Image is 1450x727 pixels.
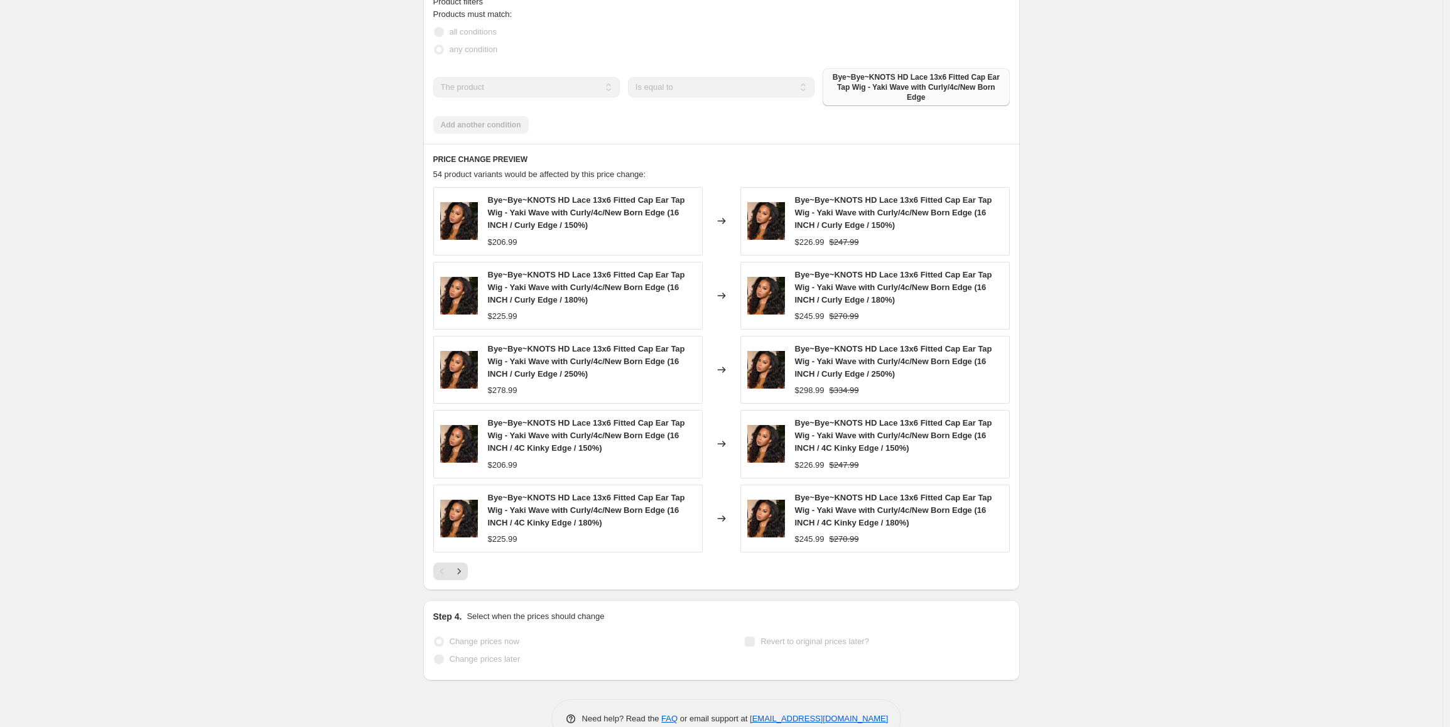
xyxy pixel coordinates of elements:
strike: $247.99 [830,236,859,249]
img: 4c-kinky-edges-hairline-fitted-glueless-13x6-coarse-yaki-hd-lace-wig--3_80x.jpg [440,425,478,463]
span: any condition [450,45,498,54]
span: Change prices now [450,637,519,646]
strike: $247.99 [830,459,859,471]
img: 4c-kinky-edges-hairline-fitted-glueless-13x6-coarse-yaki-hd-lace-wig--3_80x.jpg [747,202,785,240]
div: $278.99 [488,384,517,397]
img: 4c-kinky-edges-hairline-fitted-glueless-13x6-coarse-yaki-hd-lace-wig--3_80x.jpg [440,277,478,315]
div: $245.99 [795,533,825,546]
div: $206.99 [488,236,517,249]
img: 4c-kinky-edges-hairline-fitted-glueless-13x6-coarse-yaki-hd-lace-wig--3_80x.jpg [747,351,785,389]
span: Bye~Bye~KNOTS HD Lace 13x6 Fitted Cap Ear Tap Wig - Yaki Wave with Curly/4c/New Born Edge (16 INC... [795,418,992,453]
p: Select when the prices should change [467,610,604,623]
img: 4c-kinky-edges-hairline-fitted-glueless-13x6-coarse-yaki-hd-lace-wig--3_80x.jpg [440,351,478,389]
img: 4c-kinky-edges-hairline-fitted-glueless-13x6-coarse-yaki-hd-lace-wig--3_80x.jpg [747,500,785,537]
div: $226.99 [795,236,825,249]
span: Revert to original prices later? [760,637,869,646]
span: all conditions [450,27,497,36]
div: $225.99 [488,310,517,323]
span: 54 product variants would be affected by this price change: [433,170,646,179]
span: Bye~Bye~KNOTS HD Lace 13x6 Fitted Cap Ear Tap Wig - Yaki Wave with Curly/4c/New Born Edge (16 INC... [795,195,992,230]
span: Bye~Bye~KNOTS HD Lace 13x6 Fitted Cap Ear Tap Wig - Yaki Wave with Curly/4c/New Born Edge (16 INC... [488,195,685,230]
img: 4c-kinky-edges-hairline-fitted-glueless-13x6-coarse-yaki-hd-lace-wig--3_80x.jpg [747,277,785,315]
span: Bye~Bye~KNOTS HD Lace 13x6 Fitted Cap Ear Tap Wig - Yaki Wave with Curly/4c/New Born Edge (16 INC... [795,270,992,304]
span: Bye~Bye~KNOTS HD Lace 13x6 Fitted Cap Ear Tap Wig - Yaki Wave with Curly/4c/New Born Edge (16 INC... [488,344,685,379]
nav: Pagination [433,563,468,580]
span: Change prices later [450,654,521,664]
div: $298.99 [795,384,825,397]
div: $206.99 [488,459,517,471]
span: Bye~Bye~KNOTS HD Lace 13x6 Fitted Cap Ear Tap Wig - Yaki Wave with Curly/4c/New Born Edge (16 INC... [795,344,992,379]
strike: $270.99 [830,533,859,546]
div: $226.99 [795,459,825,471]
img: 4c-kinky-edges-hairline-fitted-glueless-13x6-coarse-yaki-hd-lace-wig--3_80x.jpg [440,202,478,240]
img: 4c-kinky-edges-hairline-fitted-glueless-13x6-coarse-yaki-hd-lace-wig--3_80x.jpg [440,500,478,537]
h2: Step 4. [433,610,462,623]
a: [EMAIL_ADDRESS][DOMAIN_NAME] [750,714,888,723]
img: 4c-kinky-edges-hairline-fitted-glueless-13x6-coarse-yaki-hd-lace-wig--3_80x.jpg [747,425,785,463]
a: FAQ [661,714,678,723]
strike: $270.99 [830,310,859,323]
button: Next [450,563,468,580]
strike: $334.99 [830,384,859,397]
div: $245.99 [795,310,825,323]
span: Products must match: [433,9,512,19]
div: $225.99 [488,533,517,546]
span: or email support at [678,714,750,723]
span: Bye~Bye~KNOTS HD Lace 13x6 Fitted Cap Ear Tap Wig - Yaki Wave with Curly/4c/New Born Edge (16 INC... [488,270,685,304]
span: Need help? Read the [582,714,662,723]
span: Bye~Bye~KNOTS HD Lace 13x6 Fitted Cap Ear Tap Wig - Yaki Wave with Curly/4c/New Born Edge (16 INC... [488,418,685,453]
span: Bye~Bye~KNOTS HD Lace 13x6 Fitted Cap Ear Tap Wig - Yaki Wave with Curly/4c/New Born Edge (16 INC... [488,493,685,527]
span: Bye~Bye~KNOTS HD Lace 13x6 Fitted Cap Ear Tap Wig - Yaki Wave with Curly/4c/New Born Edge (16 INC... [795,493,992,527]
h6: PRICE CHANGE PREVIEW [433,154,1010,164]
